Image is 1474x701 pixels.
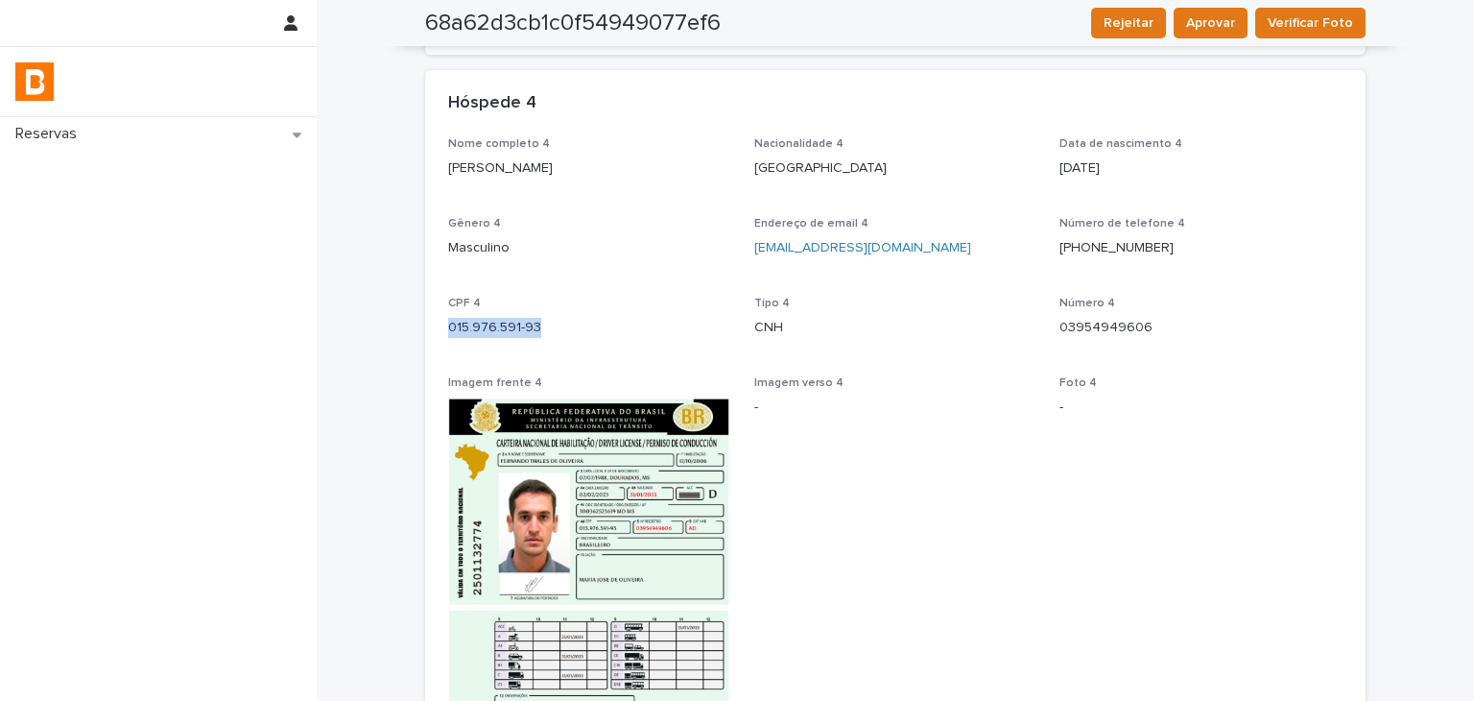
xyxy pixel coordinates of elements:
span: Rejeitar [1104,13,1153,33]
span: Nome completo 4 [448,138,550,150]
span: Imagem frente 4 [448,377,542,389]
button: Verificar Foto [1255,8,1366,38]
span: Verificar Foto [1268,13,1353,33]
p: [PERSON_NAME] [448,158,731,179]
button: Rejeitar [1091,8,1166,38]
a: [PHONE_NUMBER] [1059,241,1174,254]
p: 03954949606 [1059,318,1343,338]
span: Número de telefone 4 [1059,218,1185,230]
img: zVaNuJHRTjyIjT5M9Xd5 [15,62,54,101]
button: Aprovar [1174,8,1248,38]
p: Masculino [448,238,731,258]
h2: Hóspede 4 [448,93,536,114]
p: CNH [754,318,1037,338]
span: Tipo 4 [754,298,790,309]
span: Endereço de email 4 [754,218,868,230]
span: Gênero 4 [448,218,501,230]
p: - [1059,398,1343,418]
h2: 68a62d3cb1c0f54949077ef6 [425,10,721,37]
span: Data de nascimento 4 [1059,138,1182,150]
span: Foto 4 [1059,377,1097,389]
span: Imagem verso 4 [754,377,844,389]
span: Aprovar [1186,13,1235,33]
p: Reservas [8,125,92,143]
p: [DATE] [1059,158,1343,179]
a: [EMAIL_ADDRESS][DOMAIN_NAME] [754,241,971,254]
p: [GEOGRAPHIC_DATA] [754,158,1037,179]
span: Número 4 [1059,298,1115,309]
p: - [754,398,1037,418]
span: CPF 4 [448,298,481,309]
p: 015.976.591-93 [448,318,731,338]
span: Nacionalidade 4 [754,138,844,150]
